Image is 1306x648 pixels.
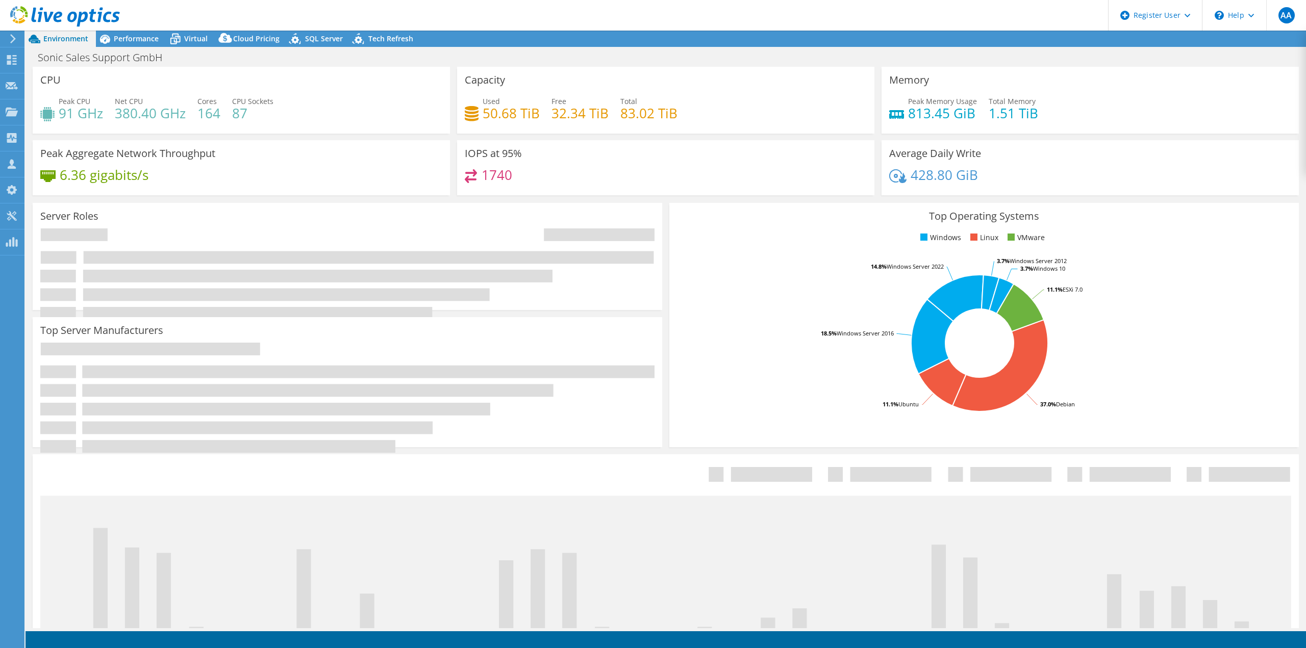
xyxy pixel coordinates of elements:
span: Total Memory [989,96,1036,106]
tspan: ESXi 7.0 [1063,286,1083,293]
span: CPU Sockets [232,96,273,106]
h4: 1740 [482,169,512,180]
h4: 813.45 GiB [908,108,977,119]
h4: 32.34 TiB [551,108,609,119]
tspan: 3.7% [1020,265,1033,272]
tspan: Windows Server 2012 [1010,257,1067,265]
tspan: 11.1% [883,400,898,408]
h4: 428.80 GiB [911,169,978,180]
tspan: Windows Server 2016 [837,329,894,337]
li: Linux [968,232,998,243]
h4: 380.40 GHz [115,108,186,119]
h3: Server Roles [40,211,98,222]
h4: 91 GHz [59,108,103,119]
h3: Top Server Manufacturers [40,325,163,336]
h3: Capacity [465,74,505,86]
h3: Memory [889,74,929,86]
span: Cores [197,96,217,106]
tspan: 14.8% [871,263,887,270]
li: VMware [1005,232,1045,243]
h3: IOPS at 95% [465,148,522,159]
tspan: Ubuntu [898,400,919,408]
span: Net CPU [115,96,143,106]
span: Cloud Pricing [233,34,280,43]
span: AA [1278,7,1295,23]
h3: Average Daily Write [889,148,981,159]
tspan: 11.1% [1047,286,1063,293]
h3: Top Operating Systems [677,211,1291,222]
span: Peak CPU [59,96,90,106]
h4: 164 [197,108,220,119]
span: Total [620,96,637,106]
h4: 50.68 TiB [483,108,540,119]
span: Tech Refresh [368,34,413,43]
h4: 87 [232,108,273,119]
span: Virtual [184,34,208,43]
span: Environment [43,34,88,43]
h3: Peak Aggregate Network Throughput [40,148,215,159]
h1: Sonic Sales Support GmbH [33,52,178,63]
h4: 1.51 TiB [989,108,1038,119]
tspan: Windows Server 2022 [887,263,944,270]
li: Windows [918,232,961,243]
h4: 83.02 TiB [620,108,677,119]
h3: CPU [40,74,61,86]
span: Used [483,96,500,106]
tspan: Debian [1056,400,1075,408]
span: SQL Server [305,34,343,43]
tspan: 3.7% [997,257,1010,265]
svg: \n [1215,11,1224,20]
span: Free [551,96,566,106]
tspan: 18.5% [821,329,837,337]
h4: 6.36 gigabits/s [60,169,148,180]
span: Peak Memory Usage [908,96,977,106]
tspan: Windows 10 [1033,265,1065,272]
span: Performance [114,34,159,43]
tspan: 37.0% [1040,400,1056,408]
